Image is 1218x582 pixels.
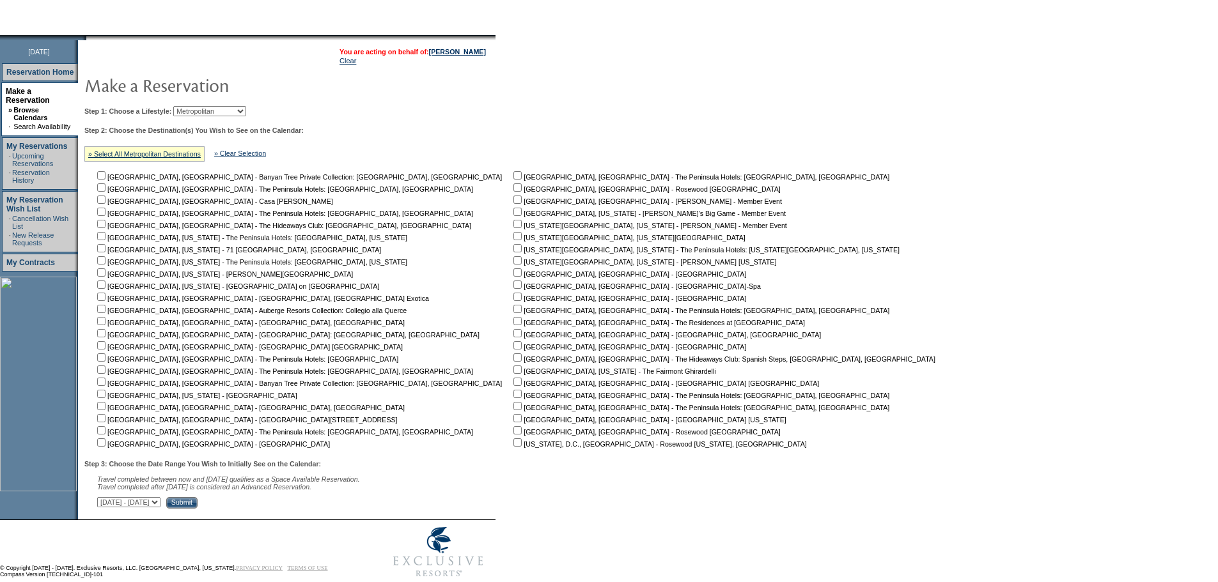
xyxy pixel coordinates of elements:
nobr: [GEOGRAPHIC_DATA], [GEOGRAPHIC_DATA] - The Peninsula Hotels: [GEOGRAPHIC_DATA], [GEOGRAPHIC_DATA] [95,210,473,217]
nobr: [GEOGRAPHIC_DATA], [GEOGRAPHIC_DATA] - [GEOGRAPHIC_DATA] [GEOGRAPHIC_DATA] [511,379,819,387]
nobr: [GEOGRAPHIC_DATA], [GEOGRAPHIC_DATA] - [GEOGRAPHIC_DATA] [511,295,746,302]
nobr: [GEOGRAPHIC_DATA], [GEOGRAPHIC_DATA] - [GEOGRAPHIC_DATA] [95,440,330,448]
nobr: [GEOGRAPHIC_DATA], [GEOGRAPHIC_DATA] - [GEOGRAPHIC_DATA] [US_STATE] [511,416,786,424]
nobr: [GEOGRAPHIC_DATA], [GEOGRAPHIC_DATA] - [GEOGRAPHIC_DATA] [511,343,746,351]
nobr: [GEOGRAPHIC_DATA], [US_STATE] - [GEOGRAPHIC_DATA] [95,392,297,399]
a: Make a Reservation [6,87,50,105]
nobr: [GEOGRAPHIC_DATA], [GEOGRAPHIC_DATA] - [GEOGRAPHIC_DATA]-Spa [511,282,761,290]
img: blank.gif [86,35,88,40]
nobr: [GEOGRAPHIC_DATA], [GEOGRAPHIC_DATA] - [GEOGRAPHIC_DATA], [GEOGRAPHIC_DATA] Exotica [95,295,429,302]
nobr: [GEOGRAPHIC_DATA], [GEOGRAPHIC_DATA] - [GEOGRAPHIC_DATA] [GEOGRAPHIC_DATA] [95,343,403,351]
nobr: [GEOGRAPHIC_DATA], [GEOGRAPHIC_DATA] - The Peninsula Hotels: [GEOGRAPHIC_DATA], [GEOGRAPHIC_DATA] [95,367,473,375]
td: · [9,152,11,167]
nobr: [GEOGRAPHIC_DATA], [GEOGRAPHIC_DATA] - Banyan Tree Private Collection: [GEOGRAPHIC_DATA], [GEOGRA... [95,379,502,387]
b: Step 3: Choose the Date Range You Wish to Initially See on the Calendar: [84,460,321,468]
nobr: [US_STATE], D.C., [GEOGRAPHIC_DATA] - Rosewood [US_STATE], [GEOGRAPHIC_DATA] [511,440,807,448]
nobr: [US_STATE][GEOGRAPHIC_DATA], [US_STATE] - [PERSON_NAME] - Member Event [511,222,787,229]
nobr: [GEOGRAPHIC_DATA], [US_STATE] - [GEOGRAPHIC_DATA] on [GEOGRAPHIC_DATA] [95,282,379,290]
nobr: [GEOGRAPHIC_DATA], [GEOGRAPHIC_DATA] - Rosewood [GEOGRAPHIC_DATA] [511,185,780,193]
a: TERMS OF USE [288,565,328,571]
img: pgTtlMakeReservation.gif [84,72,340,98]
span: [DATE] [28,48,50,56]
nobr: [GEOGRAPHIC_DATA], [GEOGRAPHIC_DATA] - The Peninsula Hotels: [GEOGRAPHIC_DATA], [GEOGRAPHIC_DATA] [511,173,889,181]
td: · [8,123,12,130]
nobr: [GEOGRAPHIC_DATA], [GEOGRAPHIC_DATA] - The Peninsula Hotels: [GEOGRAPHIC_DATA] [95,355,398,363]
a: PRIVACY POLICY [236,565,283,571]
nobr: [GEOGRAPHIC_DATA], [GEOGRAPHIC_DATA] - [GEOGRAPHIC_DATA]: [GEOGRAPHIC_DATA], [GEOGRAPHIC_DATA] [95,331,480,339]
nobr: [GEOGRAPHIC_DATA], [US_STATE] - [PERSON_NAME]'s Big Game - Member Event [511,210,786,217]
nobr: [US_STATE][GEOGRAPHIC_DATA], [US_STATE] - [PERSON_NAME] [US_STATE] [511,258,776,266]
nobr: [GEOGRAPHIC_DATA], [GEOGRAPHIC_DATA] - [GEOGRAPHIC_DATA], [GEOGRAPHIC_DATA] [95,319,405,326]
nobr: [GEOGRAPHIC_DATA], [GEOGRAPHIC_DATA] - Auberge Resorts Collection: Collegio alla Querce [95,307,407,314]
a: Reservation History [12,169,50,184]
nobr: [GEOGRAPHIC_DATA], [US_STATE] - 71 [GEOGRAPHIC_DATA], [GEOGRAPHIC_DATA] [95,246,381,254]
a: My Contracts [6,258,55,267]
nobr: [GEOGRAPHIC_DATA], [GEOGRAPHIC_DATA] - The Hideaways Club: [GEOGRAPHIC_DATA], [GEOGRAPHIC_DATA] [95,222,471,229]
nobr: [GEOGRAPHIC_DATA], [GEOGRAPHIC_DATA] - The Peninsula Hotels: [GEOGRAPHIC_DATA], [GEOGRAPHIC_DATA] [95,428,473,436]
a: Search Availability [13,123,70,130]
a: » Clear Selection [214,149,266,157]
nobr: [GEOGRAPHIC_DATA], [GEOGRAPHIC_DATA] - [GEOGRAPHIC_DATA], [GEOGRAPHIC_DATA] [511,331,821,339]
nobr: [GEOGRAPHIC_DATA], [GEOGRAPHIC_DATA] - The Peninsula Hotels: [GEOGRAPHIC_DATA], [GEOGRAPHIC_DATA] [511,404,889,411]
input: Submit [166,497,198,509]
nobr: [GEOGRAPHIC_DATA], [GEOGRAPHIC_DATA] - Banyan Tree Private Collection: [GEOGRAPHIC_DATA], [GEOGRA... [95,173,502,181]
nobr: [US_STATE][GEOGRAPHIC_DATA], [US_STATE][GEOGRAPHIC_DATA] [511,234,746,241]
a: New Release Requests [12,231,54,247]
nobr: [GEOGRAPHIC_DATA], [GEOGRAPHIC_DATA] - [GEOGRAPHIC_DATA] [511,270,746,278]
td: · [9,169,11,184]
td: · [9,215,11,230]
a: [PERSON_NAME] [429,48,486,56]
a: Reservation Home [6,68,74,77]
b: » [8,106,12,114]
nobr: [GEOGRAPHIC_DATA], [US_STATE] - The Fairmont Ghirardelli [511,367,715,375]
a: Browse Calendars [13,106,47,121]
nobr: [GEOGRAPHIC_DATA], [GEOGRAPHIC_DATA] - The Peninsula Hotels: [GEOGRAPHIC_DATA], [GEOGRAPHIC_DATA] [511,307,889,314]
img: promoShadowLeftCorner.gif [82,35,86,40]
b: Step 1: Choose a Lifestyle: [84,107,171,115]
a: » Select All Metropolitan Destinations [88,150,201,158]
td: · [9,231,11,247]
a: My Reservations [6,142,67,151]
span: Travel completed between now and [DATE] qualifies as a Space Available Reservation. [97,475,360,483]
a: My Reservation Wish List [6,195,63,213]
nobr: [GEOGRAPHIC_DATA], [GEOGRAPHIC_DATA] - Rosewood [GEOGRAPHIC_DATA] [511,428,780,436]
nobr: [GEOGRAPHIC_DATA], [GEOGRAPHIC_DATA] - The Peninsula Hotels: [GEOGRAPHIC_DATA], [GEOGRAPHIC_DATA] [511,392,889,399]
span: You are acting on behalf of: [340,48,486,56]
nobr: [GEOGRAPHIC_DATA], [US_STATE] - The Peninsula Hotels: [GEOGRAPHIC_DATA], [US_STATE] [95,234,407,241]
nobr: [GEOGRAPHIC_DATA], [GEOGRAPHIC_DATA] - [GEOGRAPHIC_DATA][STREET_ADDRESS] [95,416,398,424]
nobr: [GEOGRAPHIC_DATA], [US_STATE] - The Peninsula Hotels: [GEOGRAPHIC_DATA], [US_STATE] [95,258,407,266]
a: Clear [340,57,356,65]
nobr: [GEOGRAPHIC_DATA], [GEOGRAPHIC_DATA] - The Peninsula Hotels: [GEOGRAPHIC_DATA], [GEOGRAPHIC_DATA] [95,185,473,193]
b: Step 2: Choose the Destination(s) You Wish to See on the Calendar: [84,126,304,134]
nobr: [GEOGRAPHIC_DATA], [US_STATE] - [PERSON_NAME][GEOGRAPHIC_DATA] [95,270,353,278]
a: Cancellation Wish List [12,215,68,230]
nobr: Travel completed after [DATE] is considered an Advanced Reservation. [97,483,311,491]
a: Upcoming Reservations [12,152,53,167]
nobr: [GEOGRAPHIC_DATA], [GEOGRAPHIC_DATA] - The Residences at [GEOGRAPHIC_DATA] [511,319,805,326]
nobr: [GEOGRAPHIC_DATA], [GEOGRAPHIC_DATA] - Casa [PERSON_NAME] [95,197,333,205]
nobr: [US_STATE][GEOGRAPHIC_DATA], [US_STATE] - The Peninsula Hotels: [US_STATE][GEOGRAPHIC_DATA], [US_... [511,246,900,254]
nobr: [GEOGRAPHIC_DATA], [GEOGRAPHIC_DATA] - The Hideaways Club: Spanish Steps, [GEOGRAPHIC_DATA], [GEO... [511,355,935,363]
nobr: [GEOGRAPHIC_DATA], [GEOGRAPHIC_DATA] - [PERSON_NAME] - Member Event [511,197,782,205]
nobr: [GEOGRAPHIC_DATA], [GEOGRAPHIC_DATA] - [GEOGRAPHIC_DATA], [GEOGRAPHIC_DATA] [95,404,405,411]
